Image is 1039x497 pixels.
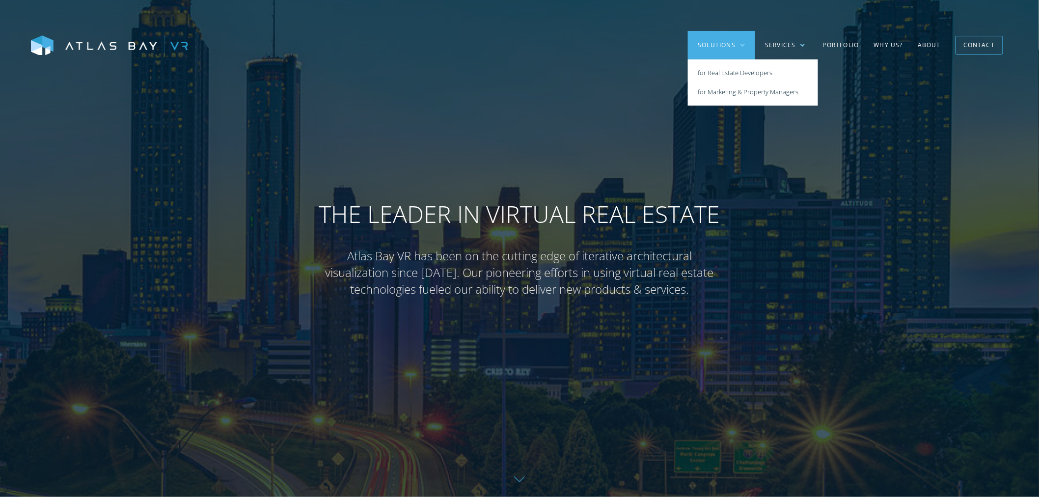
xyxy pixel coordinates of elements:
a: Portfolio [816,31,867,59]
p: Atlas Bay VR has been on the cutting edge of iterative architectural visualization since [DATE]. ... [323,248,716,297]
a: for Real Estate Developers [688,63,818,83]
img: Atlas Bay VR Logo [31,35,188,56]
nav: Solutions [688,59,818,106]
div: Services [755,31,816,59]
a: About [910,31,948,59]
a: for Marketing & Property Managers [688,83,818,102]
a: Why US? [867,31,910,59]
div: Solutions [698,41,736,50]
a: Contact [956,36,1003,54]
img: Down further on page [514,476,525,482]
div: Services [765,41,796,50]
h1: The Leader in Virtual Real Estate [319,200,720,228]
div: Contact [963,37,995,53]
div: Solutions [688,31,755,59]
